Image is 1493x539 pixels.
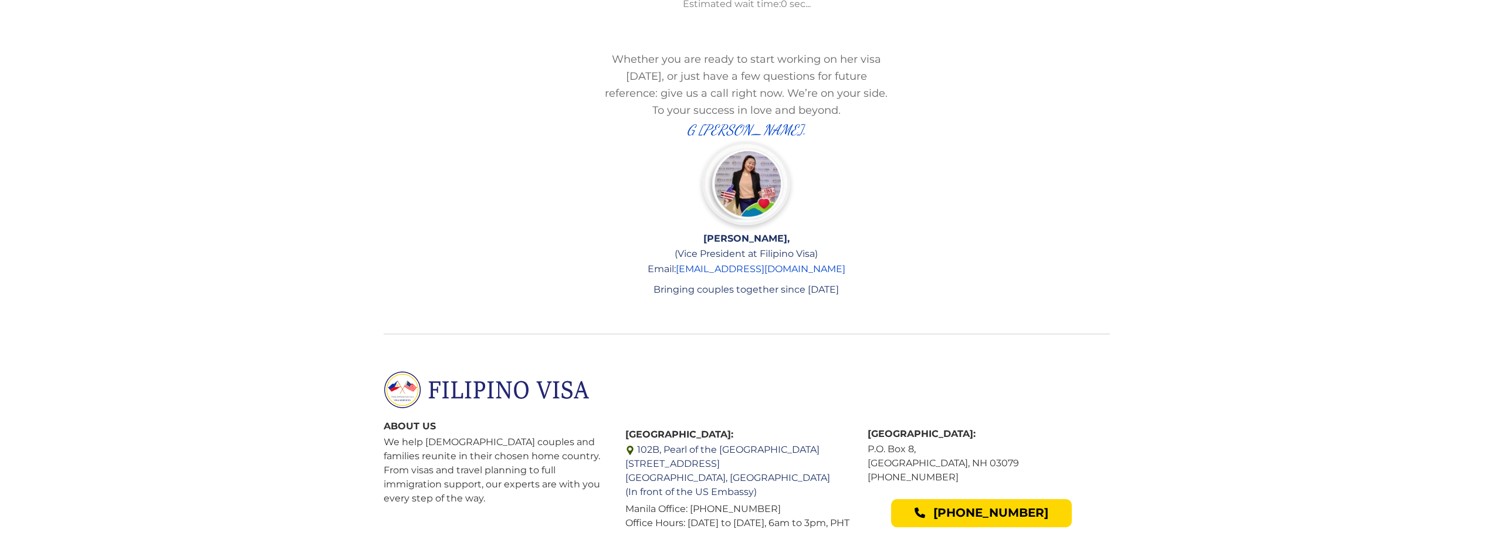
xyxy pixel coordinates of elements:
span: 📞 [915,508,925,518]
p: G [PERSON_NAME]. [602,119,891,141]
span: [PHONE_NUMBER] [915,506,1048,520]
p: We help [DEMOGRAPHIC_DATA] couples and families reunite in their chosen home country. From visas ... [384,435,612,506]
img: Location Icon [625,446,635,455]
img: Profile Image [702,141,790,226]
p: (Vice President at Filipino Visa) [602,246,891,262]
strong: [PERSON_NAME] [703,233,787,244]
a: 102B, Pearl of the [GEOGRAPHIC_DATA][STREET_ADDRESS][GEOGRAPHIC_DATA], [GEOGRAPHIC_DATA](In front... [625,444,830,497]
p: Manila Office: [PHONE_NUMBER] Office Hours: [DATE] to [DATE], 6am to 3pm, PHT [625,502,854,530]
h4: [GEOGRAPHIC_DATA]: [868,428,1096,439]
p: Bringing couples together since [DATE] [602,282,891,300]
p: , [602,231,891,246]
p: Whether you are ready to start working on her visa [DATE], or just have a few questions for futur... [602,51,891,118]
h4: [GEOGRAPHIC_DATA]: [625,429,854,440]
a: [EMAIL_ADDRESS][DOMAIN_NAME] [676,263,845,274]
span: [PHONE_NUMBER] [868,472,959,483]
h4: ABOUT US [384,421,612,432]
a: 📞 [PHONE_NUMBER] [909,505,1054,521]
p: Email: [602,262,891,277]
p: P.O. Box 8, [GEOGRAPHIC_DATA], NH 03079 [868,442,1096,484]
